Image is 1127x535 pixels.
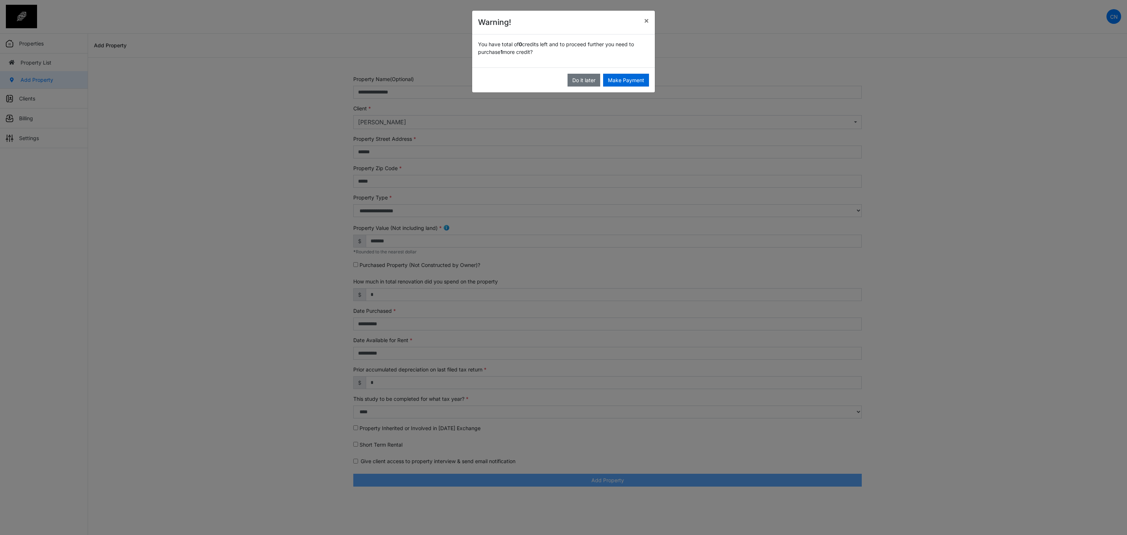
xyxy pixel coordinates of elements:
[568,74,600,87] button: Do it later
[638,11,655,30] button: Close
[644,16,649,25] span: ×
[478,40,649,56] p: You have total of credits left and to proceed further you need to purchase more credit?
[603,74,649,87] button: Make Payment
[500,49,503,55] span: 1
[519,41,522,47] span: 0
[478,17,511,28] h4: Warning!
